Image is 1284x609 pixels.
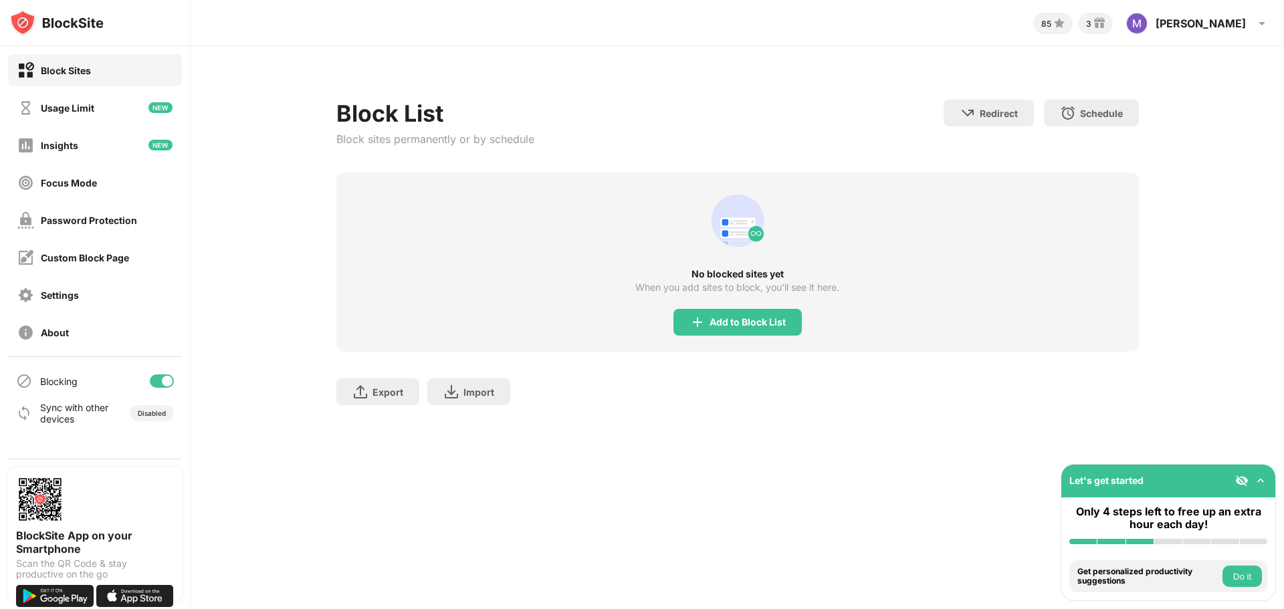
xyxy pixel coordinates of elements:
img: eye-not-visible.svg [1235,474,1249,487]
div: About [41,327,69,338]
div: Only 4 steps left to free up an extra hour each day! [1069,505,1267,531]
div: Block List [336,100,534,127]
div: Settings [41,289,79,301]
div: Scan the QR Code & stay productive on the go [16,558,174,580]
button: Do it [1222,566,1262,587]
img: focus-off.svg [17,174,34,191]
img: sync-icon.svg [16,405,32,421]
div: Custom Block Page [41,252,129,263]
div: Get personalized productivity suggestions [1077,567,1219,586]
div: Disabled [138,409,166,417]
img: blocking-icon.svg [16,373,32,389]
img: new-icon.svg [148,140,173,150]
div: [PERSON_NAME] [1156,17,1246,30]
img: points-small.svg [1051,15,1067,31]
img: insights-off.svg [17,137,34,154]
img: password-protection-off.svg [17,212,34,229]
img: omni-setup-toggle.svg [1254,474,1267,487]
img: customize-block-page-off.svg [17,249,34,266]
div: Add to Block List [710,317,786,328]
div: Import [463,386,494,398]
img: get-it-on-google-play.svg [16,585,94,607]
div: Password Protection [41,215,137,226]
div: When you add sites to block, you’ll see it here. [635,282,839,293]
div: Redirect [980,108,1018,119]
div: Export [372,386,403,398]
div: 85 [1041,19,1051,29]
img: ACg8ocK1rZ-bKBZ0kFzO0bvPQOUnbzBHTi8xsU3JmLLw1BJk=s96-c [1126,13,1148,34]
div: animation [706,189,770,253]
img: block-on.svg [17,62,34,79]
div: Schedule [1080,108,1123,119]
div: Block Sites [41,65,91,76]
img: settings-off.svg [17,287,34,303]
img: new-icon.svg [148,102,173,113]
img: options-page-qr-code.png [16,475,64,523]
div: BlockSite App on your Smartphone [16,529,174,556]
div: Blocking [40,376,78,387]
img: logo-blocksite.svg [9,9,104,36]
div: Insights [41,140,78,151]
img: download-on-the-app-store.svg [96,585,174,607]
div: 3 [1086,19,1091,29]
div: Focus Mode [41,177,97,189]
img: time-usage-off.svg [17,100,34,116]
div: Usage Limit [41,102,94,114]
div: Block sites permanently or by schedule [336,132,534,146]
div: Let's get started [1069,475,1144,486]
img: about-off.svg [17,324,34,341]
div: No blocked sites yet [336,269,1139,279]
img: reward-small.svg [1091,15,1107,31]
div: Sync with other devices [40,402,109,424]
